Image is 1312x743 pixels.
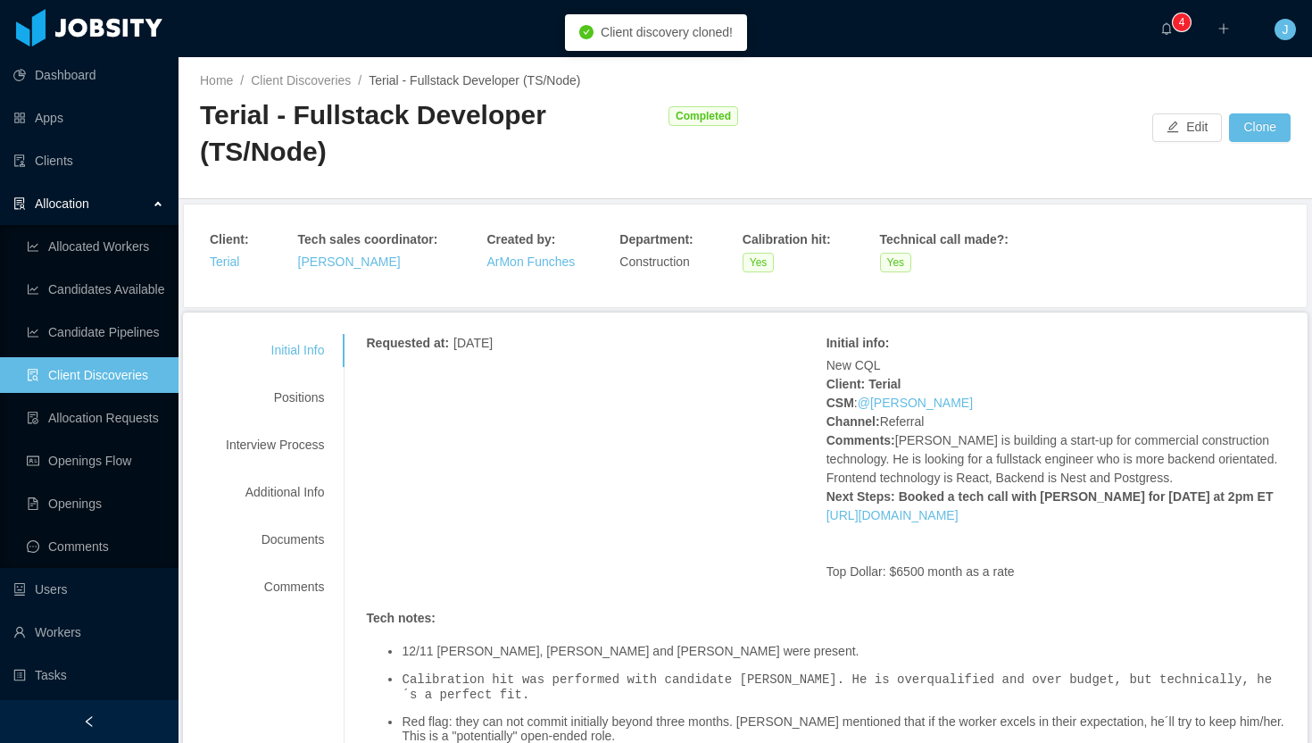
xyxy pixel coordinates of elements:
[453,336,493,350] span: [DATE]
[402,645,1286,658] li: 12/11 [PERSON_NAME], [PERSON_NAME] and [PERSON_NAME] were present.
[486,255,575,269] a: ArMon Funches
[298,232,438,246] strong: Tech sales coordinator :
[13,143,164,179] a: icon: auditClients
[880,253,912,272] span: Yes
[13,57,164,93] a: icon: pie-chartDashboard
[826,336,890,350] strong: Initial info :
[579,25,594,39] i: icon: check-circle
[601,25,733,39] span: Client discovery cloned!
[826,356,1286,525] p: New CQL : Referral [PERSON_NAME] is building a start-up for commercial construction technology. H...
[1160,22,1173,35] i: icon: bell
[27,357,164,393] a: icon: file-searchClient Discoveries
[27,529,164,564] a: icon: messageComments
[204,381,345,414] div: Positions
[402,715,1286,743] li: Red flag: they can not commit initially beyond three months. [PERSON_NAME] mentioned that if the ...
[1179,13,1185,31] p: 4
[369,73,580,88] span: Terial - Fullstack Developer (TS/Node)
[1283,19,1289,40] span: J
[13,614,164,650] a: icon: userWorkers
[27,443,164,479] a: icon: idcardOpenings Flow
[826,377,901,391] strong: Client: Terial
[204,523,345,556] div: Documents
[858,396,973,410] a: @[PERSON_NAME]
[826,433,895,447] strong: Comments:
[826,508,959,522] a: [URL][DOMAIN_NAME]
[204,476,345,509] div: Additional Info
[204,571,345,604] div: Comments
[743,232,831,246] strong: Calibration hit :
[298,255,401,269] a: [PERSON_NAME]
[619,232,693,246] strong: Department :
[27,314,164,350] a: icon: line-chartCandidate Pipelines
[668,106,738,126] span: Completed
[13,100,164,136] a: icon: appstoreApps
[743,253,775,272] span: Yes
[880,232,1009,246] strong: Technical call made? :
[27,271,164,307] a: icon: line-chartCandidates Available
[366,611,436,625] strong: Tech notes :
[402,672,1272,701] code: Calibration hit was performed with candidate [PERSON_NAME]. He is overqualified and over budget, ...
[826,396,854,410] strong: CSM
[27,400,164,436] a: icon: file-doneAllocation Requests
[27,486,164,522] a: icon: file-textOpenings
[826,489,1274,504] strong: Next Steps: Booked a tech call with [PERSON_NAME] for [DATE] at 2pm ET
[13,197,26,210] i: icon: solution
[1217,22,1230,35] i: icon: plus
[486,232,555,246] strong: Created by :
[204,334,345,367] div: Initial Info
[826,414,880,429] strong: Channel:
[366,336,449,350] strong: Requested at :
[251,73,351,88] a: Client Discoveries
[13,572,164,607] a: icon: robotUsers
[200,97,660,170] div: Terial - Fullstack Developer (TS/Node)
[210,255,239,269] a: Terial
[200,73,233,88] a: Home
[35,196,89,211] span: Allocation
[358,73,361,88] span: /
[826,563,1286,581] p: Top Dollar: $6500 month as a rate
[210,232,249,246] strong: Client :
[204,429,345,462] div: Interview Process
[240,73,244,88] span: /
[27,229,164,264] a: icon: line-chartAllocated Workers
[1152,113,1222,142] button: icon: editEdit
[1173,13,1191,31] sup: 4
[13,657,164,693] a: icon: profileTasks
[1229,113,1291,142] button: Clone
[619,255,690,269] span: Construction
